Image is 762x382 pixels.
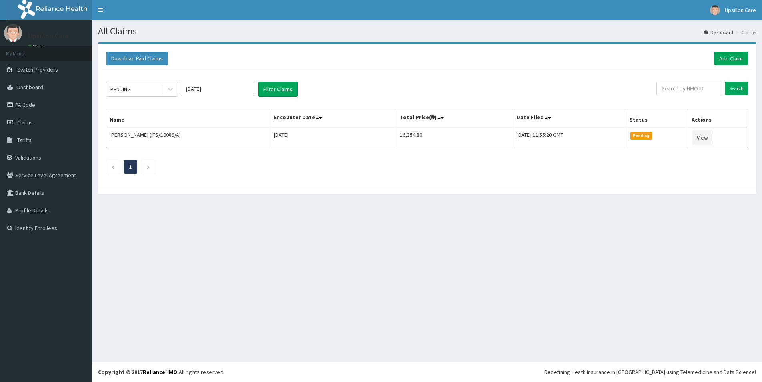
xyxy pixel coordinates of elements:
[513,109,626,128] th: Date Filed
[28,44,47,49] a: Online
[714,52,748,65] a: Add Claim
[111,163,115,170] a: Previous page
[725,82,748,95] input: Search
[129,163,132,170] a: Page 1 is your current page
[630,132,652,139] span: Pending
[258,82,298,97] button: Filter Claims
[143,368,177,376] a: RelianceHMO
[182,82,254,96] input: Select Month and Year
[725,6,756,14] span: Upsillon Care
[710,5,720,15] img: User Image
[17,84,43,91] span: Dashboard
[110,85,131,93] div: PENDING
[92,362,762,382] footer: All rights reserved.
[544,368,756,376] div: Redefining Heath Insurance in [GEOGRAPHIC_DATA] using Telemedicine and Data Science!
[17,66,58,73] span: Switch Providers
[656,82,722,95] input: Search by HMO ID
[106,109,271,128] th: Name
[106,127,271,148] td: [PERSON_NAME] (IFS/10089/A)
[704,29,733,36] a: Dashboard
[692,131,713,144] a: View
[270,127,396,148] td: [DATE]
[106,52,168,65] button: Download Paid Claims
[98,26,756,36] h1: All Claims
[734,29,756,36] li: Claims
[98,368,179,376] strong: Copyright © 2017 .
[397,127,513,148] td: 16,354.80
[28,32,69,40] p: Upsillon Care
[626,109,688,128] th: Status
[146,163,150,170] a: Next page
[4,24,22,42] img: User Image
[688,109,748,128] th: Actions
[17,136,32,144] span: Tariffs
[513,127,626,148] td: [DATE] 11:55:20 GMT
[270,109,396,128] th: Encounter Date
[397,109,513,128] th: Total Price(₦)
[17,119,33,126] span: Claims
